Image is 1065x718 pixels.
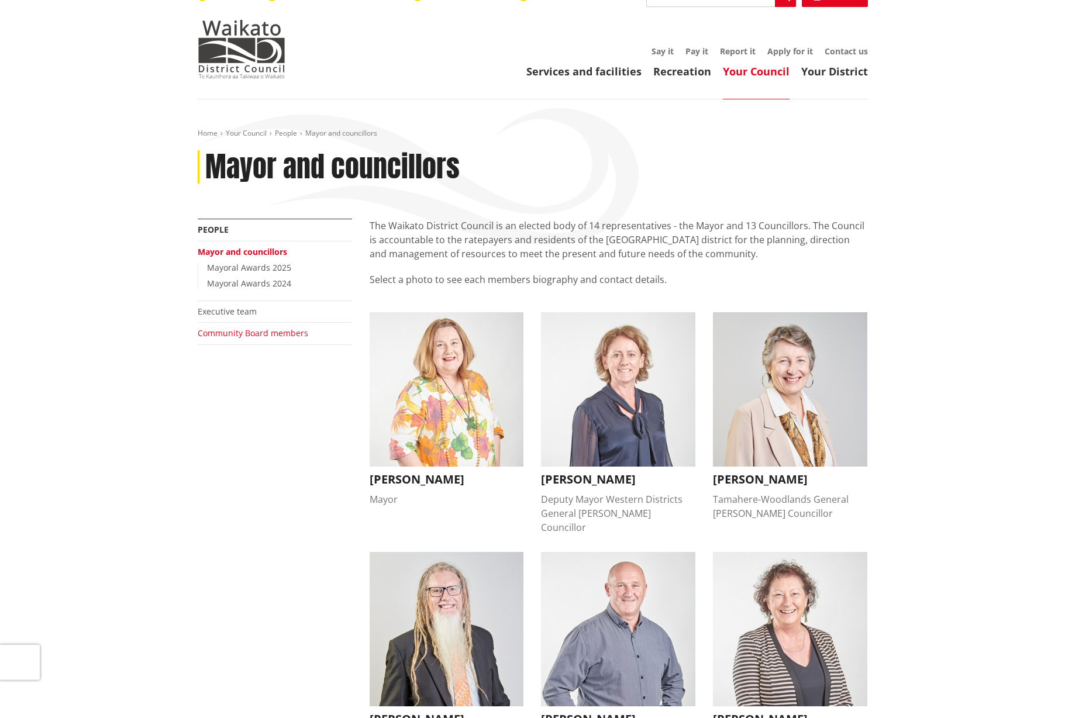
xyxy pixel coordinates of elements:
[652,46,674,57] a: Say it
[541,312,695,534] button: Carolyn Eyre [PERSON_NAME] Deputy Mayor Western Districts General [PERSON_NAME] Councillor
[541,492,695,534] div: Deputy Mayor Western Districts General [PERSON_NAME] Councillor
[801,64,868,78] a: Your District
[713,472,867,486] h3: [PERSON_NAME]
[198,246,287,257] a: Mayor and councillors
[767,46,813,57] a: Apply for it
[198,128,218,138] a: Home
[685,46,708,57] a: Pay it
[275,128,297,138] a: People
[723,64,790,78] a: Your Council
[370,492,524,506] div: Mayor
[370,219,868,261] p: The Waikato District Council is an elected body of 14 representatives - the Mayor and 13 Councill...
[541,552,695,706] img: Eugene Patterson
[653,64,711,78] a: Recreation
[1011,669,1053,711] iframe: Messenger Launcher
[541,312,695,467] img: Carolyn Eyre
[825,46,868,57] a: Contact us
[198,306,257,317] a: Executive team
[370,312,524,467] img: Jacqui Church
[370,472,524,486] h3: [PERSON_NAME]
[720,46,756,57] a: Report it
[370,552,524,706] img: David Whyte
[198,224,229,235] a: People
[713,312,867,467] img: Crystal Beavis
[305,128,377,138] span: Mayor and councillors
[541,472,695,486] h3: [PERSON_NAME]
[198,327,308,339] a: Community Board members
[370,272,868,301] p: Select a photo to see each members biography and contact details.
[713,312,867,520] button: Crystal Beavis [PERSON_NAME] Tamahere-Woodlands General [PERSON_NAME] Councillor
[207,262,291,273] a: Mayoral Awards 2025
[198,129,868,139] nav: breadcrumb
[713,552,867,706] img: Janet Gibb
[198,20,285,78] img: Waikato District Council - Te Kaunihera aa Takiwaa o Waikato
[713,492,867,520] div: Tamahere-Woodlands General [PERSON_NAME] Councillor
[226,128,267,138] a: Your Council
[205,150,460,184] h1: Mayor and councillors
[370,312,524,506] button: Jacqui Church [PERSON_NAME] Mayor
[526,64,642,78] a: Services and facilities
[207,278,291,289] a: Mayoral Awards 2024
